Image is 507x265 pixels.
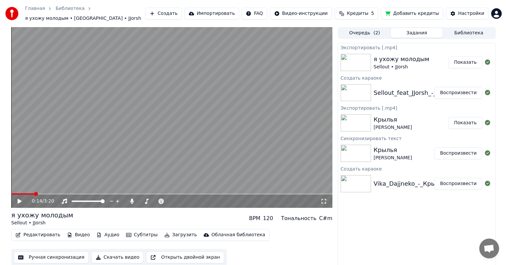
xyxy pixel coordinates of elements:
button: Субтитры [123,230,160,240]
div: Vika_Dajjneko_-_Крылья [374,179,447,188]
div: Sellout • JJorsh [11,220,73,226]
div: BPM [249,214,260,222]
div: C#m [319,214,332,222]
a: Библиотека [55,5,84,12]
button: Видео-инструкции [270,8,332,19]
button: Аудио [94,230,122,240]
div: Синхронизировать текст [338,134,495,142]
button: Показать [448,117,482,129]
div: Тональность [281,214,316,222]
button: FAQ [242,8,267,19]
span: 0:14 [32,198,42,205]
div: Экспортировать [.mp4] [338,43,495,51]
button: Воспроизвести [434,178,482,190]
button: Очередь [339,28,391,38]
span: 3:20 [44,198,54,205]
div: Создать караоке [338,74,495,82]
button: Открыть двойной экран [146,251,224,263]
nav: breadcrumb [25,5,145,22]
div: 120 [263,214,273,222]
div: / [32,198,48,205]
a: Главная [25,5,45,12]
button: Ручная синхронизация [14,251,89,263]
div: Создать караоке [338,165,495,172]
div: Sellout_feat_JJorsh_-_я ухожу молодым [374,88,492,97]
div: Sellout • JJorsh [374,64,429,70]
span: ( 2 ) [373,30,380,36]
button: Воспроизвести [434,87,482,99]
div: [PERSON_NAME] [374,155,412,161]
button: Видео [64,230,93,240]
div: Открытый чат [479,239,499,258]
button: Создать [145,8,182,19]
button: Настройки [446,8,489,19]
button: Задания [391,28,443,38]
div: Настройки [458,10,484,17]
span: 5 [371,10,374,17]
span: Кредиты [347,10,368,17]
button: Кредиты5 [335,8,378,19]
button: Библиотека [443,28,495,38]
div: Крылья [374,115,412,124]
button: Скачать видео [91,251,144,263]
div: я ухожу молодым [374,55,429,64]
div: [PERSON_NAME] [374,124,412,131]
span: я ухожу молодым • [GEOGRAPHIC_DATA] • JJorsh [25,15,141,22]
button: Воспроизвести [434,147,482,159]
button: Загрузить [162,230,200,240]
button: Импортировать [185,8,239,19]
button: Показать [448,57,482,68]
div: я ухожу молодым [11,210,73,220]
div: Крылья [374,145,412,155]
div: Облачная библиотека [212,232,265,238]
img: youka [5,7,18,20]
button: Добавить кредиты [381,8,443,19]
button: Редактировать [13,230,63,240]
div: Экспортировать [.mp4] [338,104,495,112]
